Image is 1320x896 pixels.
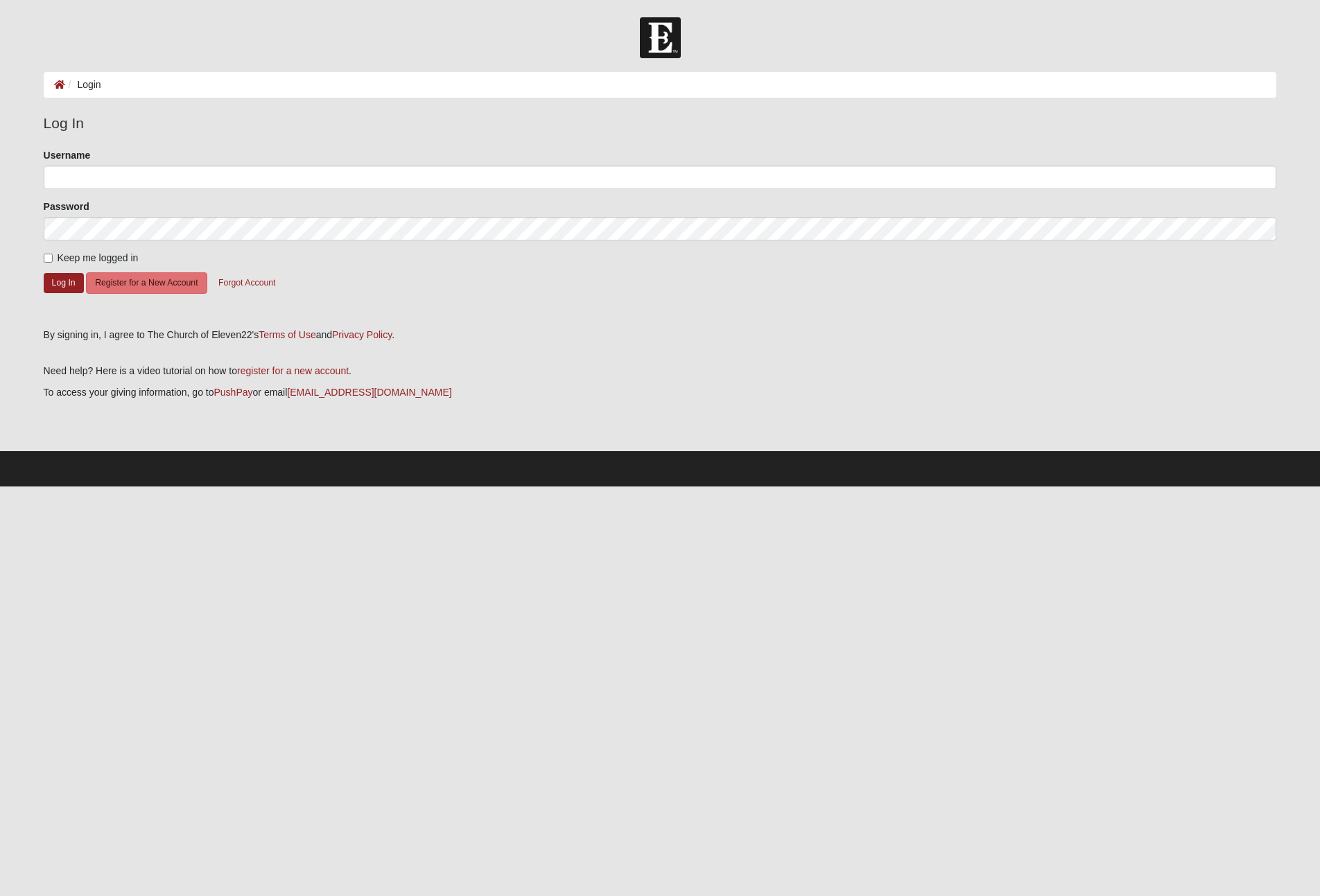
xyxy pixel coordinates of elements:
a: Privacy Policy [332,329,392,340]
input: Keep me logged in [44,254,53,263]
li: Login [65,78,101,92]
a: register for a new account [237,365,349,376]
button: Register for a New Account [86,272,207,294]
label: Username [44,148,91,162]
a: Terms of Use [259,329,315,340]
p: To access your giving information, go to or email [44,385,1277,400]
button: Forgot Account [209,272,284,294]
span: Keep me logged in [58,252,139,263]
label: Password [44,200,89,213]
a: PushPay [214,387,253,398]
div: By signing in, I agree to The Church of Eleven22's and . [44,328,1277,342]
img: Church of Eleven22 Logo [640,17,681,58]
legend: Log In [44,112,1277,134]
a: [EMAIL_ADDRESS][DOMAIN_NAME] [287,387,451,398]
p: Need help? Here is a video tutorial on how to . [44,364,1277,378]
button: Log In [44,273,84,293]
